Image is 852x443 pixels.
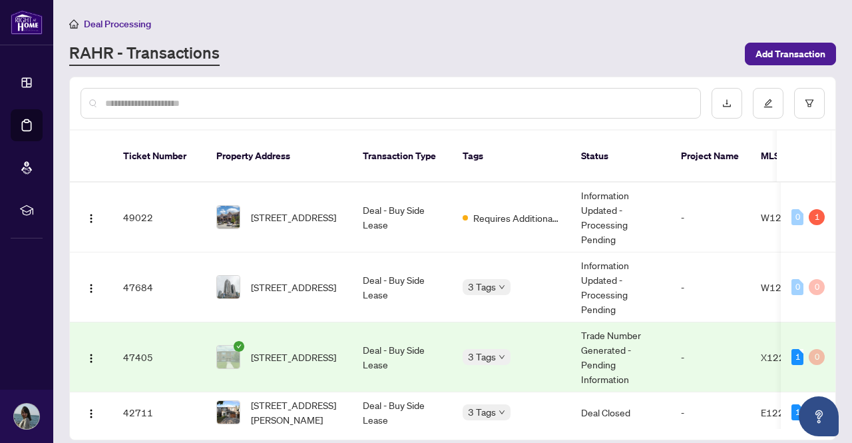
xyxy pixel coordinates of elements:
span: [STREET_ADDRESS] [251,350,336,364]
th: Status [570,131,670,183]
img: thumbnail-img [217,206,240,228]
span: 3 Tags [468,404,496,420]
button: download [712,88,742,119]
th: Ticket Number [112,131,206,183]
span: Requires Additional Docs [473,211,560,225]
button: filter [794,88,825,119]
th: Property Address [206,131,352,183]
td: - [670,252,750,322]
td: Trade Number Generated - Pending Information [570,322,670,392]
button: Logo [81,276,102,298]
div: 0 [791,209,803,225]
a: RAHR - Transactions [69,42,220,66]
span: E12223207 [761,406,814,418]
td: 49022 [112,183,206,252]
button: Add Transaction [745,43,836,65]
span: check-circle [234,341,244,352]
span: [STREET_ADDRESS] [251,280,336,294]
span: X12295580 [761,351,815,363]
img: thumbnail-img [217,346,240,368]
td: 42711 [112,392,206,433]
span: [STREET_ADDRESS] [251,210,336,224]
button: Logo [81,346,102,368]
span: edit [763,99,773,108]
img: Logo [86,353,97,364]
img: Logo [86,213,97,224]
td: - [670,183,750,252]
span: W12273768 [761,281,817,293]
img: logo [11,10,43,35]
img: Logo [86,283,97,294]
img: Profile Icon [14,404,39,429]
td: 47405 [112,322,206,392]
span: Add Transaction [755,43,825,65]
span: 3 Tags [468,349,496,364]
span: home [69,19,79,29]
button: Logo [81,207,102,228]
div: 0 [791,279,803,295]
span: down [499,284,505,290]
div: 0 [809,279,825,295]
button: Logo [81,402,102,423]
th: Transaction Type [352,131,452,183]
div: 1 [809,209,825,225]
td: - [670,322,750,392]
span: down [499,354,505,360]
img: thumbnail-img [217,401,240,424]
span: download [722,99,732,108]
span: 3 Tags [468,279,496,294]
span: filter [805,99,814,108]
td: Deal - Buy Side Lease [352,392,452,433]
td: Deal Closed [570,392,670,433]
th: Project Name [670,131,750,183]
div: 0 [809,349,825,365]
button: Open asap [799,396,839,436]
img: thumbnail-img [217,276,240,298]
button: edit [753,88,783,119]
div: 1 [791,349,803,365]
td: Information Updated - Processing Pending [570,183,670,252]
span: down [499,409,505,416]
div: 1 [791,404,803,420]
td: - [670,392,750,433]
span: Deal Processing [84,18,151,30]
td: Deal - Buy Side Lease [352,322,452,392]
td: Information Updated - Processing Pending [570,252,670,322]
td: Deal - Buy Side Lease [352,252,452,322]
img: Logo [86,408,97,419]
span: [STREET_ADDRESS][PERSON_NAME] [251,398,341,427]
td: Deal - Buy Side Lease [352,183,452,252]
td: 47684 [112,252,206,322]
span: W12289623 [761,211,817,223]
th: Tags [452,131,570,183]
th: MLS # [750,131,830,183]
